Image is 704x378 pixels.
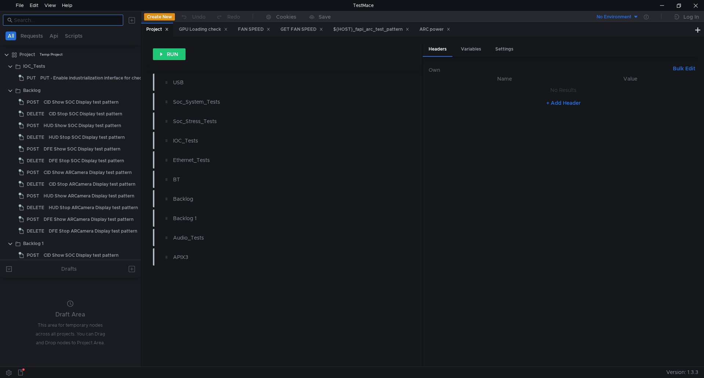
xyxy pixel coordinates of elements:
span: POST [27,167,39,178]
div: GPU Loading check [179,26,228,33]
span: POST [27,214,39,225]
span: POST [27,97,39,108]
div: HUD Show SOC Display test pattern [44,120,121,131]
span: POST [27,120,39,131]
div: IOC_Tests [23,61,45,72]
div: CID Stop ARCamera Display test pattern [49,179,135,190]
span: PUT [27,73,36,84]
div: Drafts [61,264,77,273]
div: HUD Stop ARCamera Display test pattern [49,202,138,213]
nz-embed-empty: No Results [550,87,576,93]
div: ARC power [419,26,450,33]
div: Cookies [276,12,296,21]
span: DELETE [27,202,44,213]
span: POST [27,144,39,155]
div: Backlog [173,195,360,203]
button: + Add Header [543,99,584,107]
th: Name [440,74,569,83]
span: DELETE [27,226,44,237]
button: Undo [175,11,211,22]
div: DFE Stop ARCamera Display test pattern [49,226,137,237]
div: Backlog [23,85,41,96]
div: PUT - Enable industrialization interface for checking protection state (status) [40,73,205,84]
div: Soc_System_Tests [173,98,360,106]
div: Undo [192,12,206,21]
span: DELETE [27,108,44,119]
button: All [5,31,16,40]
div: CID Stop SOC Display test pattern [49,108,122,119]
div: IOC_Tests [173,137,360,145]
span: DELETE [27,155,44,166]
div: ${HOST}_fapi_arc_test_pattern [333,26,409,33]
div: CID Show SOC Display test pattern [44,250,118,261]
input: Search... [14,16,119,24]
span: DELETE [27,179,44,190]
div: DFE Stop SOC Display test pattern [49,155,124,166]
button: Requests [18,31,45,40]
span: POST [27,190,39,201]
span: DELETE [27,132,44,143]
div: Project [19,49,35,60]
button: RUN [153,48,186,60]
div: DFE Show SOC Display test pattern [44,144,120,155]
div: Settings [489,42,519,56]
div: Backlog 1 [23,238,44,249]
div: USB [173,78,360,86]
div: DFE Show ARCamera Display test pattern [44,214,133,225]
div: Redo [227,12,240,21]
div: Variables [455,42,487,56]
div: FAN SPEED [238,26,270,33]
div: Temp Project [40,49,63,60]
div: Headers [423,42,452,57]
h6: Own [429,66,670,74]
div: GET FAN SPEED [280,26,323,33]
span: Version: 1.3.3 [666,367,698,378]
button: Redo [211,11,245,22]
div: CID Show SOC Display test pattern [44,97,118,108]
div: Soc_Stress_Tests [173,117,360,125]
th: Value [569,74,692,83]
div: Log In [683,12,699,21]
button: Api [47,31,60,40]
div: Audio_Tests [173,234,360,242]
button: No Environment [588,11,639,23]
button: Scripts [63,31,85,40]
div: HUD Stop SOC Display test pattern [49,132,125,143]
div: CID Show ARCamera Display test pattern [44,167,132,178]
button: Create New [144,13,175,21]
div: Project [146,26,169,33]
span: POST [27,250,39,261]
div: APIX3 [173,253,360,261]
div: Ethernet_Tests [173,156,360,164]
div: HUD Show ARCamera Display test pattern [44,190,134,201]
div: Save [319,14,331,19]
div: BT [173,175,360,184]
button: Bulk Edit [670,64,698,73]
div: No Environment [597,14,631,21]
div: Backlog 1 [173,214,360,222]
